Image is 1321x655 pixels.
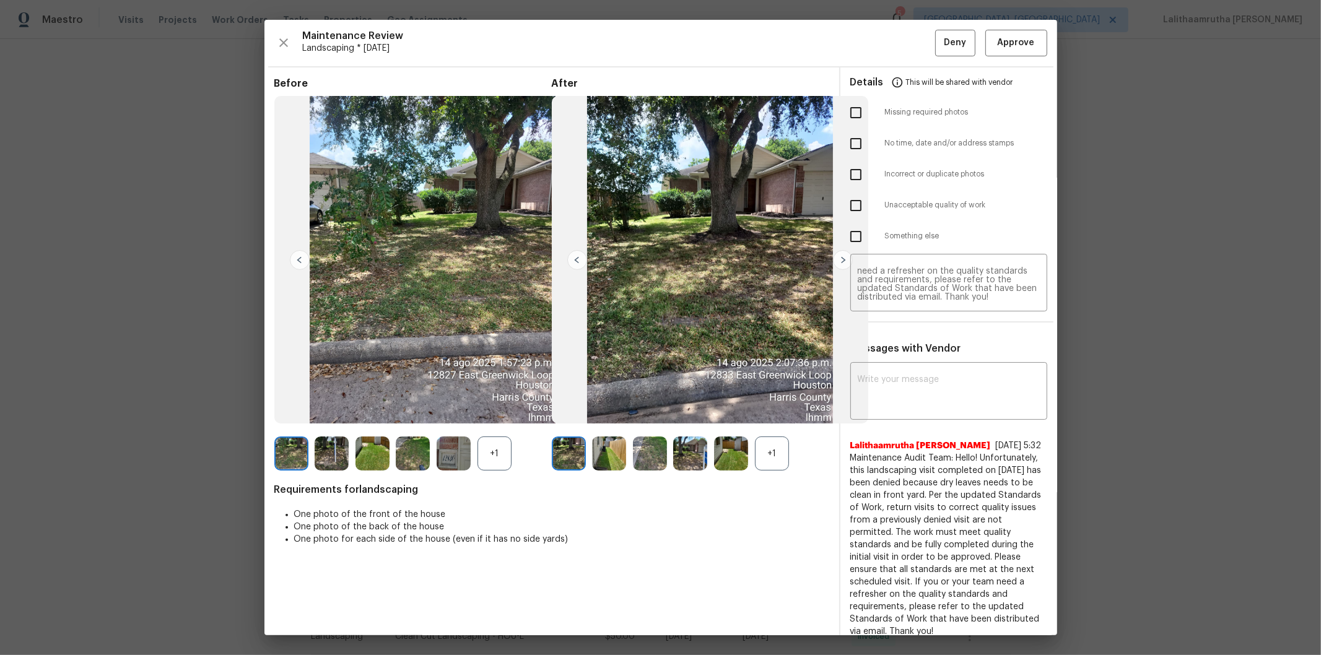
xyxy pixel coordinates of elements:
[840,221,1057,252] div: Something else
[294,521,829,533] li: One photo of the back of the house
[850,440,991,452] span: Lalithaamrutha [PERSON_NAME]
[294,508,829,521] li: One photo of the front of the house
[885,231,1047,241] span: Something else
[935,30,975,56] button: Deny
[985,30,1047,56] button: Approve
[477,436,512,471] div: +1
[567,250,587,270] img: left-chevron-button-url
[996,441,1042,450] span: [DATE] 5:32
[303,30,935,42] span: Maintenance Review
[840,128,1057,159] div: No time, date and/or address stamps
[850,67,884,97] span: Details
[274,484,829,496] span: Requirements for landscaping
[858,267,1040,301] textarea: Maintenance Audit Team: Hello! Unfortunately, this landscaping visit completed on [DATE] has been...
[294,533,829,545] li: One photo for each side of the house (even if it has no side yards)
[840,97,1057,128] div: Missing required photos
[944,35,966,51] span: Deny
[552,77,829,90] span: After
[303,42,935,54] span: Landscaping * [DATE]
[885,169,1047,180] span: Incorrect or duplicate photos
[833,250,853,270] img: right-chevron-button-url
[885,200,1047,210] span: Unacceptable quality of work
[274,77,552,90] span: Before
[885,107,1047,118] span: Missing required photos
[840,190,1057,221] div: Unacceptable quality of work
[755,436,789,471] div: +1
[290,250,310,270] img: left-chevron-button-url
[850,452,1047,638] span: Maintenance Audit Team: Hello! Unfortunately, this landscaping visit completed on [DATE] has been...
[885,138,1047,149] span: No time, date and/or address stamps
[840,159,1057,190] div: Incorrect or duplicate photos
[850,344,961,354] span: Messages with Vendor
[906,67,1013,97] span: This will be shared with vendor
[998,35,1035,51] span: Approve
